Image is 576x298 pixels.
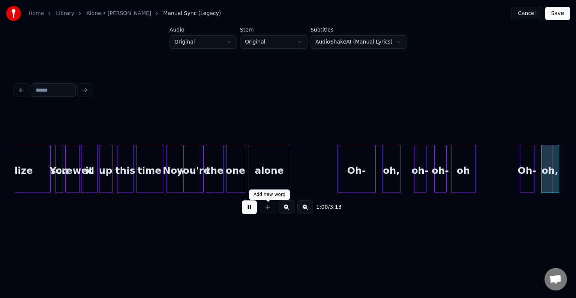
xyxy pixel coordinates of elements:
[240,27,307,32] label: Stem
[253,192,285,198] div: Add new word
[28,10,44,17] a: Home
[545,7,570,20] button: Save
[163,10,221,17] span: Manual Sync (Legacy)
[28,10,221,17] nav: breadcrumb
[511,7,542,20] button: Cancel
[310,27,406,32] label: Subtitles
[6,6,21,21] img: youka
[169,27,237,32] label: Audio
[316,203,334,211] div: /
[56,10,74,17] a: Library
[316,203,328,211] span: 1:00
[330,203,341,211] span: 3:13
[544,268,567,290] a: Open chat
[86,10,151,17] a: Alone • [PERSON_NAME]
